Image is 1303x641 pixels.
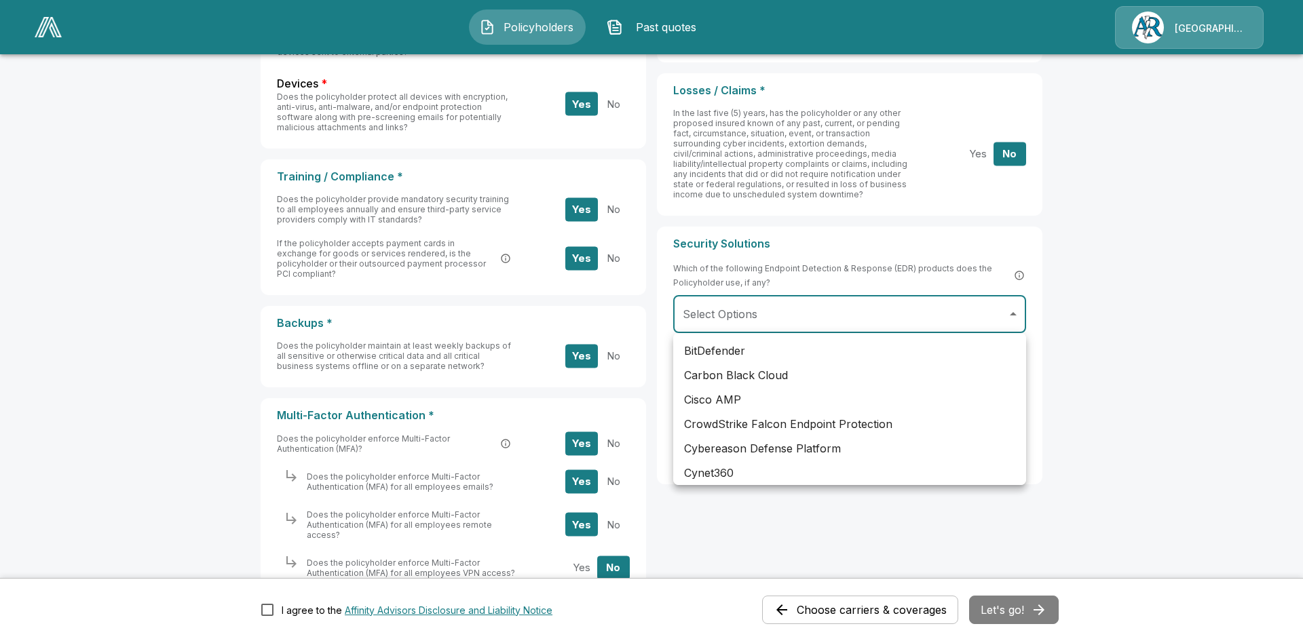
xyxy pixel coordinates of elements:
li: CrowdStrike Falcon Endpoint Protection [673,412,1026,436]
li: Cisco AMP [673,387,1026,412]
li: Carbon Black Cloud [673,363,1026,387]
li: Cybereason Defense Platform [673,436,1026,461]
li: BitDefender [673,338,1026,363]
li: Cynet360 [673,461,1026,485]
